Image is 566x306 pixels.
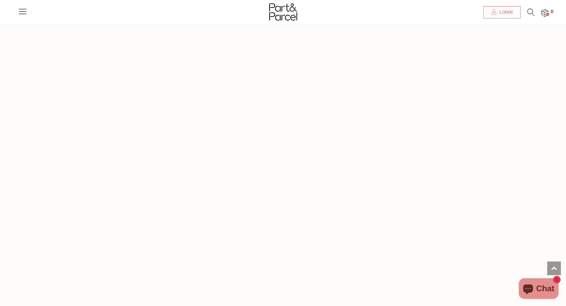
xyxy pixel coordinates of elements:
span: Login [498,10,513,15]
a: 0 [541,9,548,16]
a: Login [483,6,521,18]
span: 0 [549,9,555,15]
inbox-online-store-chat: Shopify online store chat [517,278,561,301]
img: Part&Parcel [269,3,297,21]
